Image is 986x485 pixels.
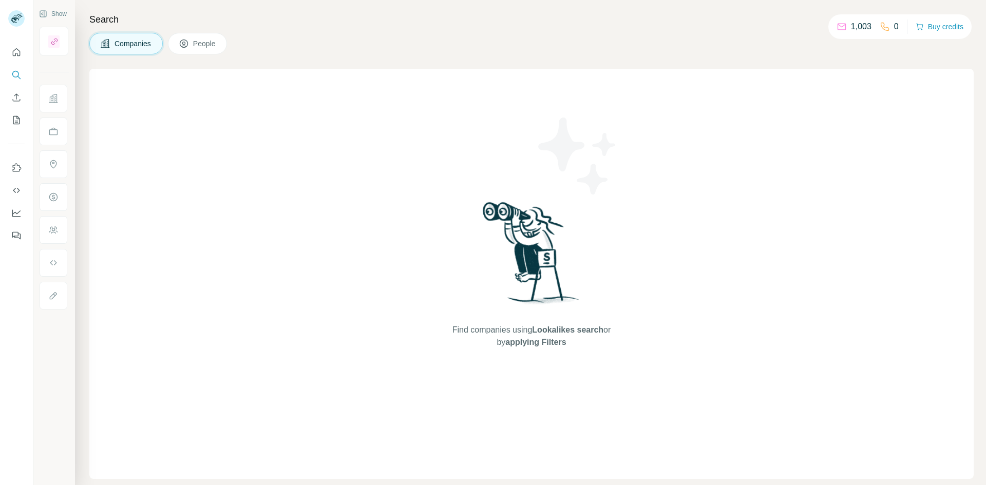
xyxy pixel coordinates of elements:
[916,20,963,34] button: Buy credits
[532,110,624,202] img: Surfe Illustration - Stars
[8,111,25,129] button: My lists
[8,226,25,245] button: Feedback
[449,324,614,348] span: Find companies using or by
[193,38,217,49] span: People
[8,204,25,222] button: Dashboard
[89,12,974,27] h4: Search
[8,88,25,107] button: Enrich CSV
[478,199,585,314] img: Surfe Illustration - Woman searching with binoculars
[894,21,899,33] p: 0
[32,6,74,22] button: Show
[8,66,25,84] button: Search
[115,38,152,49] span: Companies
[8,159,25,177] button: Use Surfe on LinkedIn
[532,325,603,334] span: Lookalikes search
[8,43,25,62] button: Quick start
[8,181,25,200] button: Use Surfe API
[505,338,566,346] span: applying Filters
[851,21,871,33] p: 1,003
